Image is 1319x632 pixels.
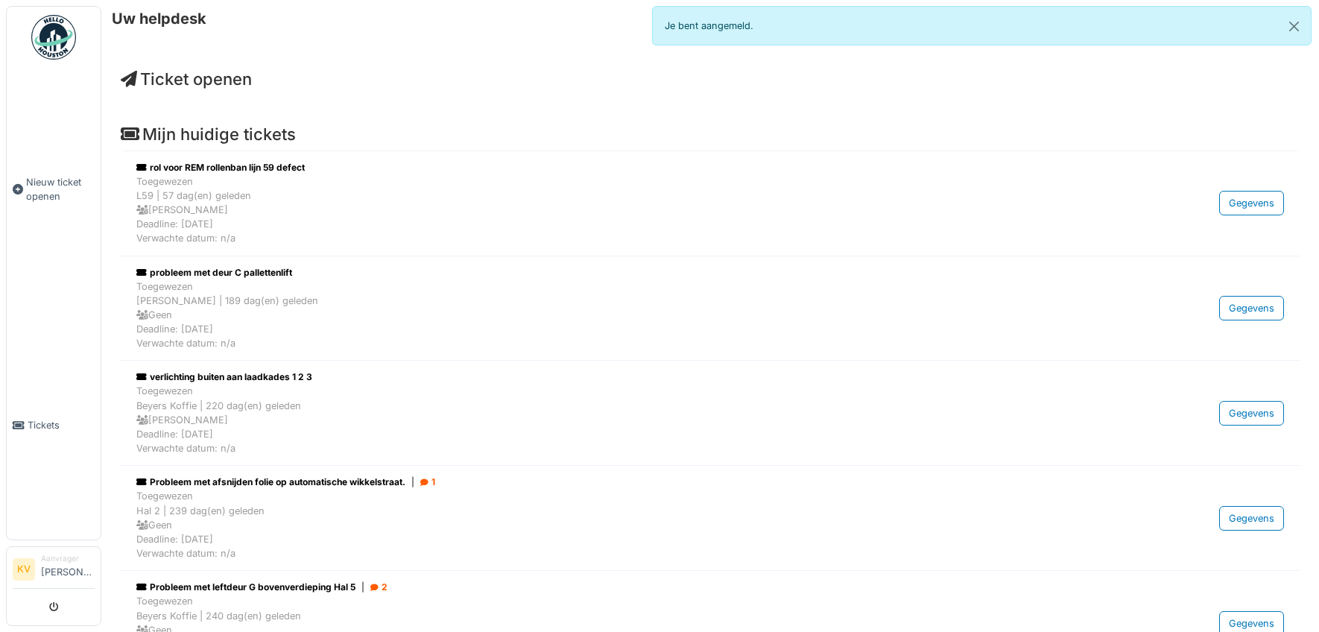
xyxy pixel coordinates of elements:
span: Tickets [28,418,95,432]
div: Toegewezen Hal 2 | 239 dag(en) geleden Geen Deadline: [DATE] Verwachte datum: n/a [136,489,1096,560]
a: KV Aanvrager[PERSON_NAME] [13,553,95,589]
div: probleem met deur C pallettenlift [136,266,1096,279]
a: Probleem met afsnijden folie op automatische wikkelstraat.| 1 ToegewezenHal 2 | 239 dag(en) geled... [133,472,1288,564]
div: Toegewezen Beyers Koffie | 220 dag(en) geleden [PERSON_NAME] Deadline: [DATE] Verwachte datum: n/a [136,384,1096,455]
li: [PERSON_NAME] [41,553,95,585]
h6: Uw helpdesk [112,10,206,28]
span: | [411,475,414,489]
div: 1 [420,475,435,489]
div: Gegevens [1219,506,1284,531]
span: Nieuw ticket openen [26,175,95,203]
div: Gegevens [1219,191,1284,215]
div: 2 [370,581,388,594]
div: Toegewezen L59 | 57 dag(en) geleden [PERSON_NAME] Deadline: [DATE] Verwachte datum: n/a [136,174,1096,246]
div: Probleem met afsnijden folie op automatische wikkelstraat. [136,475,1096,489]
a: Tickets [7,311,101,540]
h4: Mijn huidige tickets [121,124,1300,144]
li: KV [13,558,35,581]
a: Ticket openen [121,69,252,89]
img: Badge_color-CXgf-gQk.svg [31,15,76,60]
div: Je bent aangemeld. [652,6,1312,45]
a: probleem met deur C pallettenlift Toegewezen[PERSON_NAME] | 189 dag(en) geleden GeenDeadline: [DA... [133,262,1288,355]
span: | [361,581,364,594]
div: Toegewezen [PERSON_NAME] | 189 dag(en) geleden Geen Deadline: [DATE] Verwachte datum: n/a [136,279,1096,351]
div: Aanvrager [41,553,95,564]
div: verlichting buiten aan laadkades 1 2 3 [136,370,1096,384]
div: Gegevens [1219,296,1284,320]
div: Gegevens [1219,401,1284,426]
button: Close [1277,7,1311,46]
a: rol voor REM rollenban lijn 59 defect ToegewezenL59 | 57 dag(en) geleden [PERSON_NAME]Deadline: [... [133,157,1288,250]
div: rol voor REM rollenban lijn 59 defect [136,161,1096,174]
a: verlichting buiten aan laadkades 1 2 3 ToegewezenBeyers Koffie | 220 dag(en) geleden [PERSON_NAME... [133,367,1288,459]
a: Nieuw ticket openen [7,68,101,311]
div: Probleem met leftdeur G bovenverdieping Hal 5 [136,581,1096,594]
